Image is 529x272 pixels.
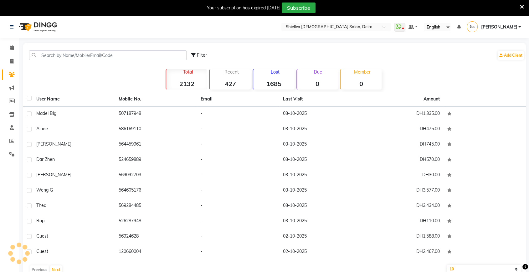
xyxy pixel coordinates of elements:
[115,122,197,137] td: 586169110
[481,24,517,30] span: [PERSON_NAME]
[362,106,444,122] td: DH1,335.00
[362,152,444,168] td: DH570.00
[33,92,115,106] th: User Name
[166,80,207,88] strong: 2132
[36,110,56,116] span: Madel blg
[197,229,279,244] td: -
[279,168,362,183] td: 03-10-2025
[16,18,59,36] img: logo
[197,52,207,58] span: Filter
[197,198,279,214] td: -
[279,214,362,229] td: 03-10-2025
[362,198,444,214] td: DH3,434.00
[36,233,48,239] span: guest
[36,203,46,208] span: Thea
[343,69,382,75] p: Member
[115,106,197,122] td: 507187948
[36,218,44,223] span: Rap
[362,137,444,152] td: DH745.00
[279,137,362,152] td: 03-10-2025
[169,69,207,75] p: Total
[279,244,362,260] td: 02-10-2025
[282,3,316,13] button: Subscribe
[115,152,197,168] td: 524659889
[207,5,280,11] div: Your subscription has expired [DATE]
[115,198,197,214] td: 569284485
[36,157,55,162] span: Dar zhen
[197,152,279,168] td: -
[279,183,362,198] td: 03-10-2025
[298,69,338,75] p: Due
[115,229,197,244] td: 56924628
[115,183,197,198] td: 564605176
[115,244,197,260] td: 120660004
[29,50,187,60] input: Search by Name/Mobile/Email/Code
[36,172,71,177] span: [PERSON_NAME]
[279,106,362,122] td: 03-10-2025
[197,183,279,198] td: -
[362,244,444,260] td: DH2,467.00
[36,249,48,254] span: guest
[362,229,444,244] td: DH1,588.00
[279,229,362,244] td: 02-10-2025
[197,137,279,152] td: -
[197,244,279,260] td: -
[498,51,524,60] a: Add Client
[115,214,197,229] td: 526287948
[197,214,279,229] td: -
[297,80,338,88] strong: 0
[197,92,279,106] th: Email
[115,168,197,183] td: 569092703
[253,80,294,88] strong: 1685
[36,141,71,147] span: [PERSON_NAME]
[197,122,279,137] td: -
[341,80,382,88] strong: 0
[362,122,444,137] td: DH475.00
[197,106,279,122] td: -
[279,152,362,168] td: 03-10-2025
[210,80,251,88] strong: 427
[36,126,48,131] span: ainee
[420,92,444,106] th: Amount
[115,92,197,106] th: Mobile No.
[115,137,197,152] td: 564459961
[279,198,362,214] td: 03-10-2025
[467,21,478,32] img: Abigail de Guzman
[36,187,53,193] span: Weng G
[362,183,444,198] td: DH3,577.00
[256,69,294,75] p: Lost
[279,92,362,106] th: Last Visit
[279,122,362,137] td: 03-10-2025
[212,69,251,75] p: Recent
[362,214,444,229] td: DH110.00
[362,168,444,183] td: DH30.00
[197,168,279,183] td: -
